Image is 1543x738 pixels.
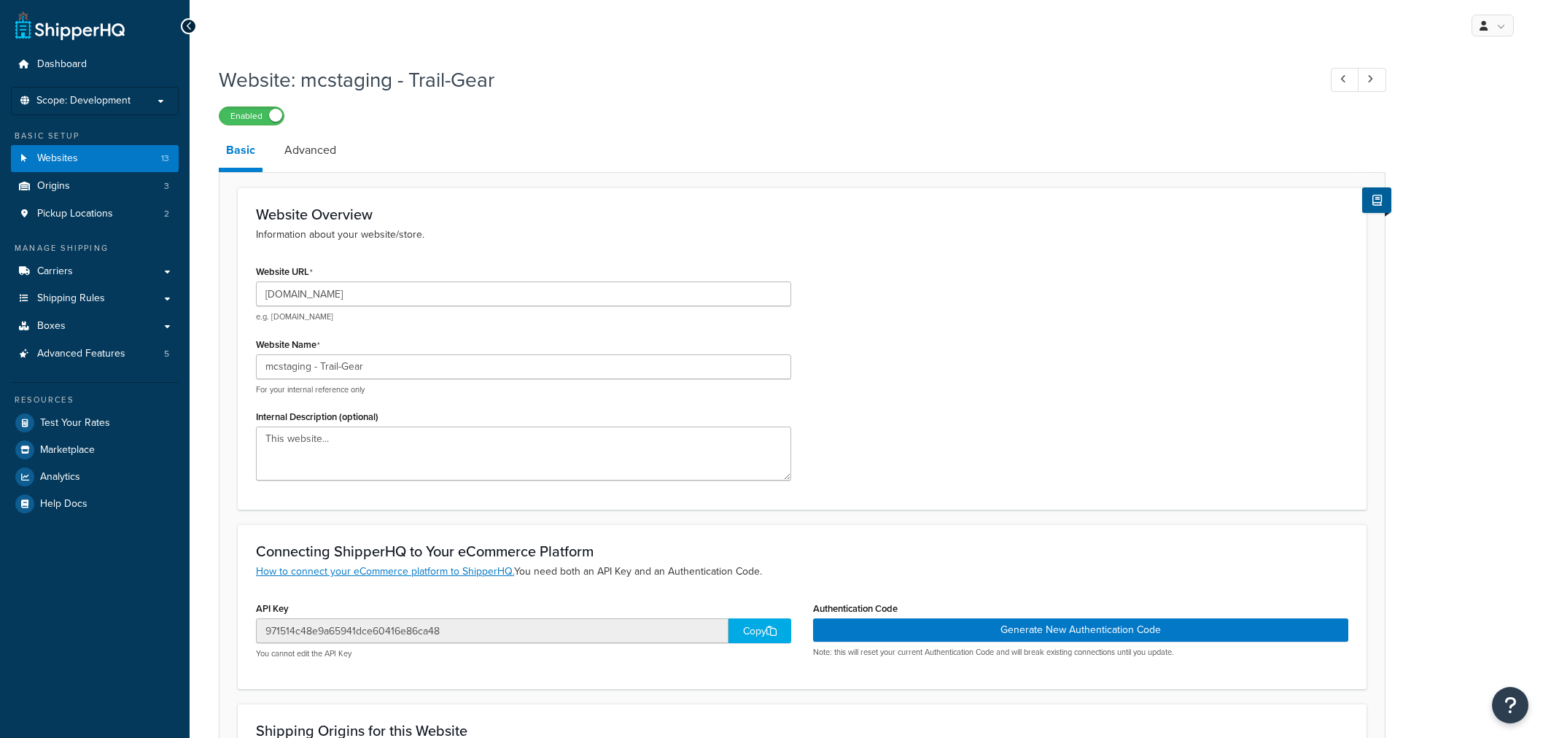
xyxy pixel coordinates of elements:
[11,130,179,142] div: Basic Setup
[11,285,179,312] a: Shipping Rules
[11,51,179,78] a: Dashboard
[164,180,169,193] span: 3
[40,498,88,510] span: Help Docs
[219,107,284,125] label: Enabled
[256,603,289,614] label: API Key
[728,618,791,643] div: Copy
[256,564,514,579] a: How to connect your eCommerce platform to ShipperHQ.
[813,647,1348,658] p: Note: this will reset your current Authentication Code and will break existing connections until ...
[256,384,791,395] p: For your internal reference only
[256,648,791,659] p: You cannot edit the API Key
[277,133,343,168] a: Advanced
[1362,187,1391,213] button: Show Help Docs
[256,227,1348,243] p: Information about your website/store.
[256,427,791,481] textarea: This website...
[1358,68,1386,92] a: Next Record
[256,206,1348,222] h3: Website Overview
[37,292,105,305] span: Shipping Rules
[11,341,179,368] a: Advanced Features5
[11,201,179,228] li: Pickup Locations
[219,133,263,172] a: Basic
[219,66,1304,94] h1: Website: mcstaging - Trail-Gear
[1492,687,1528,723] button: Open Resource Center
[11,313,179,340] a: Boxes
[256,411,378,422] label: Internal Description (optional)
[40,444,95,457] span: Marketplace
[11,242,179,255] div: Manage Shipping
[37,58,87,71] span: Dashboard
[11,173,179,200] a: Origins3
[256,543,1348,559] h3: Connecting ShipperHQ to Your eCommerce Platform
[37,265,73,278] span: Carriers
[256,339,320,351] label: Website Name
[11,437,179,463] a: Marketplace
[11,145,179,172] li: Websites
[256,266,313,278] label: Website URL
[37,208,113,220] span: Pickup Locations
[11,145,179,172] a: Websites13
[11,201,179,228] a: Pickup Locations2
[164,348,169,360] span: 5
[11,341,179,368] li: Advanced Features
[37,320,66,333] span: Boxes
[813,618,1348,642] button: Generate New Authentication Code
[36,95,131,107] span: Scope: Development
[11,464,179,490] a: Analytics
[40,471,80,483] span: Analytics
[11,258,179,285] a: Carriers
[40,417,110,430] span: Test Your Rates
[11,394,179,406] div: Resources
[256,311,791,322] p: e.g. [DOMAIN_NAME]
[256,564,1348,580] p: You need both an API Key and an Authentication Code.
[11,410,179,436] a: Test Your Rates
[37,348,125,360] span: Advanced Features
[813,603,898,614] label: Authentication Code
[11,491,179,517] a: Help Docs
[11,173,179,200] li: Origins
[37,180,70,193] span: Origins
[164,208,169,220] span: 2
[1331,68,1359,92] a: Previous Record
[37,152,78,165] span: Websites
[161,152,169,165] span: 13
